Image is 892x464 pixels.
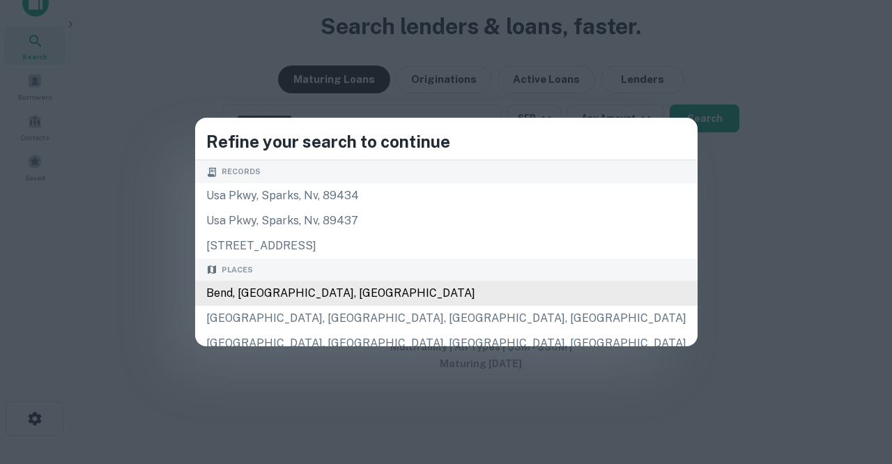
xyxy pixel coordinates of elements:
[195,331,698,356] div: [GEOGRAPHIC_DATA], [GEOGRAPHIC_DATA], [GEOGRAPHIC_DATA], [GEOGRAPHIC_DATA]
[195,208,698,233] div: usa pkwy, sparks, nv, 89437
[195,306,698,331] div: [GEOGRAPHIC_DATA], [GEOGRAPHIC_DATA], [GEOGRAPHIC_DATA], [GEOGRAPHIC_DATA]
[206,129,686,154] h4: Refine your search to continue
[822,353,892,419] iframe: Chat Widget
[222,264,253,276] span: Places
[195,183,698,208] div: usa pkwy, sparks, nv, 89434
[195,281,698,306] div: Bend, [GEOGRAPHIC_DATA], [GEOGRAPHIC_DATA]
[222,166,261,178] span: Records
[195,233,698,258] div: [STREET_ADDRESS]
